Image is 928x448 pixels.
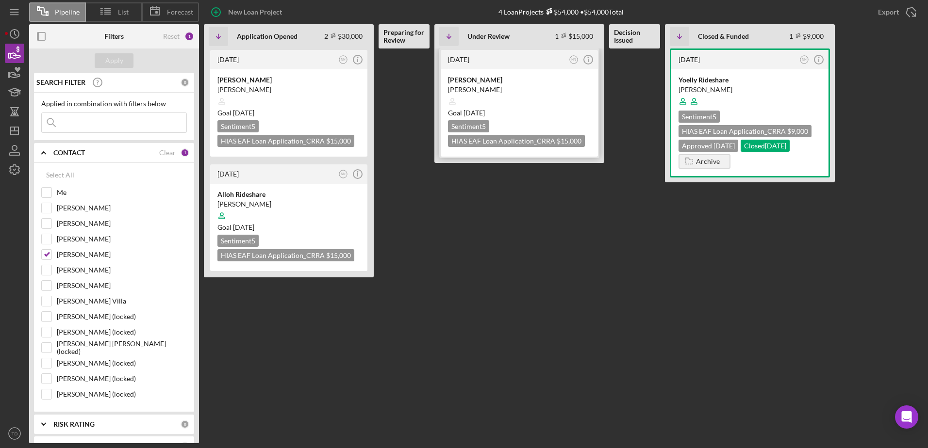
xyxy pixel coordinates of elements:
[233,223,254,231] time: 09/05/2025
[798,53,811,66] button: NN
[163,32,180,40] div: Reset
[448,109,485,117] span: Goal
[57,234,187,244] label: [PERSON_NAME]
[57,374,187,384] label: [PERSON_NAME] (locked)
[679,111,720,123] div: Sentiment 5
[698,32,749,40] b: Closed & Funded
[57,312,187,321] label: [PERSON_NAME] (locked)
[181,78,189,87] div: 0
[895,405,918,429] div: Open Intercom Messenger
[679,85,821,95] div: [PERSON_NAME]
[41,165,79,185] button: Select All
[57,296,187,306] label: [PERSON_NAME] Villa
[324,32,363,40] div: 2 $30,000
[217,199,360,209] div: [PERSON_NAME]
[57,203,187,213] label: [PERSON_NAME]
[57,343,187,352] label: [PERSON_NAME] [PERSON_NAME] (locked)
[53,149,85,157] b: CONTACT
[439,48,599,158] a: [DATE]NN[PERSON_NAME][PERSON_NAME]Goal [DATE]Sentiment5HIAS EAF Loan Application_CRRA $15,000
[217,85,360,95] div: [PERSON_NAME]
[57,219,187,228] label: [PERSON_NAME]
[228,2,282,22] div: New Loan Project
[217,75,360,85] div: [PERSON_NAME]
[217,235,259,247] div: Sentiment 5
[204,2,292,22] button: New Loan Project
[36,79,85,86] b: SEARCH FILTER
[233,109,254,117] time: 10/13/2025
[46,165,74,185] div: Select All
[571,58,576,61] text: NN
[55,8,80,16] span: Pipeline
[95,53,133,68] button: Apply
[217,55,239,64] time: 2025-08-14 16:20
[181,148,189,157] div: 1
[448,75,591,85] div: [PERSON_NAME]
[326,137,351,145] span: $15,000
[209,48,369,158] a: [DATE]NN[PERSON_NAME][PERSON_NAME]Goal [DATE]Sentiment5HIAS EAF Loan Application_CRRA $15,000
[567,53,580,66] button: NN
[679,140,738,152] div: Approved [DATE]
[878,2,899,22] div: Export
[209,163,369,272] a: [DATE]NNAlloh Rideshare[PERSON_NAME]Goal [DATE]Sentiment5HIAS EAF Loan Application_CRRA $15,000
[217,223,254,231] span: Goal
[555,32,593,40] div: 1 $15,000
[544,8,579,16] div: $54,000
[57,358,187,368] label: [PERSON_NAME] (locked)
[741,140,790,152] div: Closed [DATE]
[679,154,730,169] button: Archive
[498,8,624,16] div: 4 Loan Projects • $54,000 Total
[159,149,176,157] div: Clear
[341,172,346,176] text: NN
[802,58,807,61] text: NN
[679,125,812,137] div: HIAS EAF Loan Application_CRRA $9,000
[104,32,124,40] b: Filters
[337,53,350,66] button: NN
[670,48,830,177] a: [DATE]NNYoelly Rideshare[PERSON_NAME]Sentiment5HIAS EAF Loan Application_CRRA $9,000Approved [DAT...
[464,109,485,117] time: 10/12/2025
[57,250,187,259] label: [PERSON_NAME]
[5,424,24,443] button: TD
[614,29,655,44] b: Decision Issued
[679,75,821,85] div: Yoelly Rideshare
[217,190,360,199] div: Alloh Rideshare
[337,168,350,181] button: NN
[467,32,510,40] b: Under Review
[696,154,720,169] div: Archive
[326,251,351,259] span: $15,000
[217,120,259,132] div: Sentiment 5
[57,188,187,197] label: Me
[217,170,239,178] time: 2025-07-07 18:20
[237,32,298,40] b: Application Opened
[341,58,346,61] text: NN
[557,137,581,145] span: $15,000
[53,420,95,428] b: RISK RATING
[57,389,187,399] label: [PERSON_NAME] (locked)
[41,100,187,108] div: Applied in combination with filters below
[167,8,193,16] span: Forecast
[57,281,187,290] label: [PERSON_NAME]
[679,55,700,64] time: 2025-08-05 22:35
[184,32,194,41] div: 1
[181,420,189,429] div: 0
[217,249,354,261] div: HIAS EAF Loan Application_CRRA
[57,265,187,275] label: [PERSON_NAME]
[105,53,123,68] div: Apply
[383,29,425,44] b: Preparing for Review
[448,135,585,147] div: HIAS EAF Loan Application_CRRA
[448,120,489,132] div: Sentiment 5
[57,327,187,337] label: [PERSON_NAME] (locked)
[217,135,354,147] div: HIAS EAF Loan Application_CRRA
[789,32,824,40] div: 1 $9,000
[448,55,469,64] time: 2025-08-13 16:56
[868,2,923,22] button: Export
[12,431,18,436] text: TD
[448,85,591,95] div: [PERSON_NAME]
[217,109,254,117] span: Goal
[118,8,129,16] span: List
